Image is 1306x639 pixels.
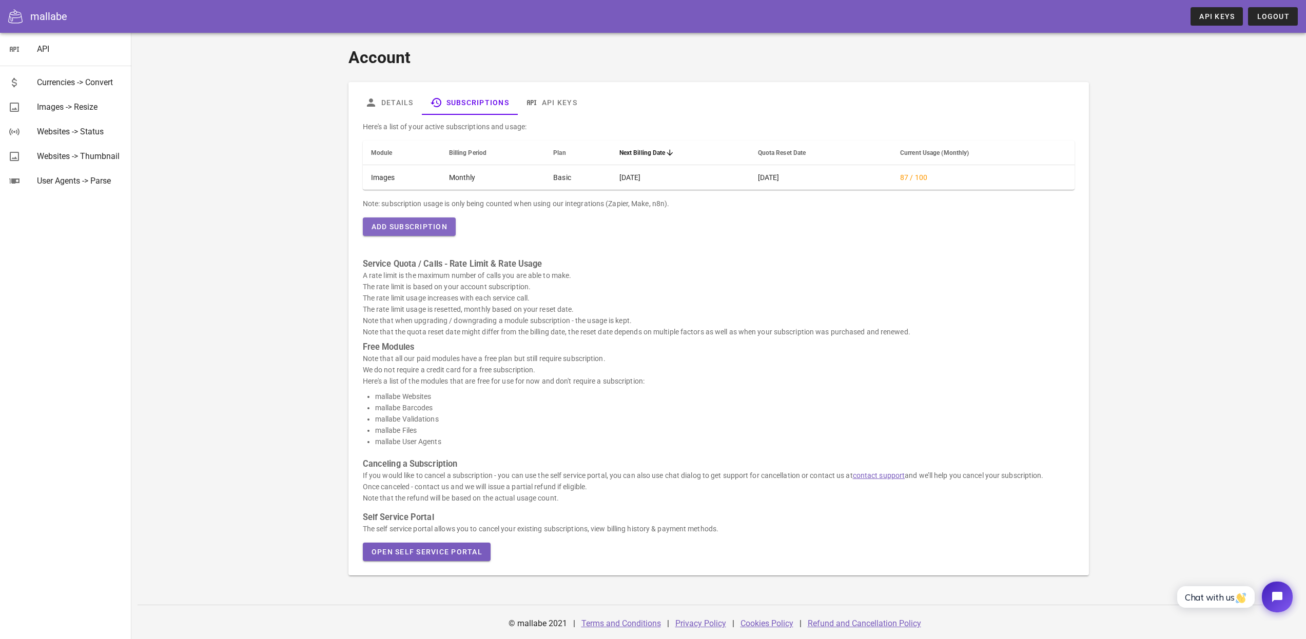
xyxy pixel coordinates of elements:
div: | [573,611,575,636]
td: Monthly [441,165,545,190]
th: Plan [545,141,611,165]
button: Logout [1248,7,1298,26]
p: Note that all our paid modules have a free plan but still require subscription. We do not require... [363,353,1075,387]
th: Billing Period [441,141,545,165]
span: Module [371,149,393,156]
li: mallabe Websites [375,391,1075,402]
h3: Free Modules [363,342,1075,353]
a: API Keys [1191,7,1243,26]
span: API Keys [1199,12,1235,21]
th: Current Usage (Monthly): Not sorted. Activate to sort ascending. [892,141,1075,165]
li: mallabe Validations [375,413,1075,425]
a: contact support [853,471,905,480]
div: | [800,611,802,636]
a: API Keys [517,90,586,115]
a: Refund and Cancellation Policy [808,618,921,628]
a: Privacy Policy [675,618,726,628]
div: © mallabe 2021 [502,611,573,636]
p: Here's a list of your active subscriptions and usage: [363,121,1075,132]
span: Current Usage (Monthly) [900,149,969,156]
a: Details [357,90,422,115]
span: Open Self Service Portal [371,548,482,556]
div: Currencies -> Convert [37,77,123,87]
p: A rate limit is the maximum number of calls you are able to make. The rate limit is based on your... [363,270,1075,337]
li: mallabe Files [375,425,1075,436]
h3: Canceling a Subscription [363,458,1075,470]
div: API [37,44,123,54]
td: Images [363,165,441,190]
div: User Agents -> Parse [37,176,123,186]
td: [DATE] [750,165,892,190]
td: [DATE] [611,165,750,190]
a: Terms and Conditions [581,618,661,628]
span: 87 / 100 [900,173,927,182]
p: If you would like to cancel a subscription - you can use the self service portal, you can also us... [363,470,1075,504]
span: Next Billing Date [619,149,666,156]
div: Note: subscription usage is only being counted when using our integrations (Zapier, Make, n8n). [363,198,1075,209]
span: Quota Reset Date [758,149,806,156]
li: mallabe User Agents [375,436,1075,447]
button: Add Subscription [363,217,456,236]
div: Websites -> Thumbnail [37,151,123,161]
span: Logout [1256,12,1290,21]
button: Open Self Service Portal [363,543,491,561]
th: Quota Reset Date: Not sorted. Activate to sort ascending. [750,141,892,165]
span: Add Subscription [371,223,447,231]
div: | [732,611,734,636]
h1: Account [348,45,1089,70]
div: Websites -> Status [37,127,123,136]
a: Subscriptions [422,90,517,115]
a: Cookies Policy [740,618,793,628]
h3: Service Quota / Calls - Rate Limit & Rate Usage [363,258,1075,270]
iframe: Tidio Chat [1166,573,1301,621]
th: Next Billing Date: Sorted descending. Activate to remove sorting. [611,141,750,165]
th: Module [363,141,441,165]
span: Plan [553,149,566,156]
span: Billing Period [449,149,486,156]
div: Images -> Resize [37,102,123,112]
p: The self service portal allows you to cancel your existing subscriptions, view billing history & ... [363,523,1075,534]
div: | [667,611,669,636]
div: mallabe [30,9,67,24]
h3: Self Service Portal [363,512,1075,523]
td: Basic [545,165,611,190]
li: mallabe Barcodes [375,402,1075,413]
